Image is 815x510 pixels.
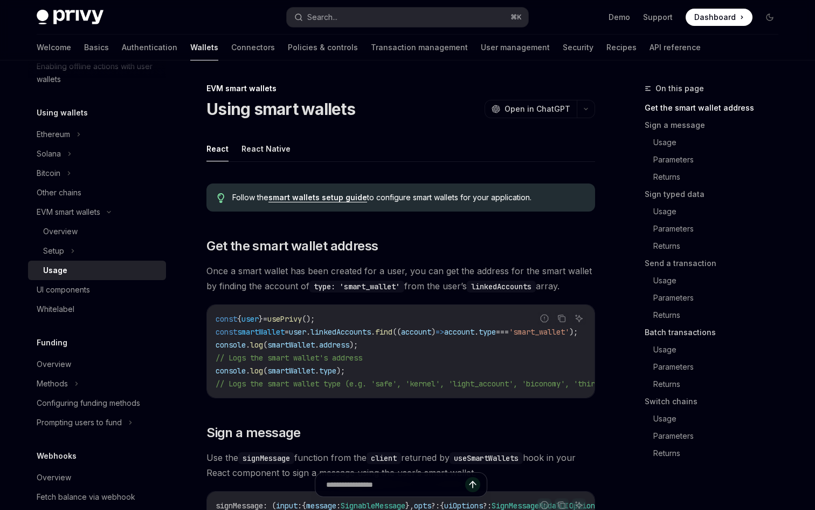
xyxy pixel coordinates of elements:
[653,220,787,237] a: Parameters
[288,35,358,60] a: Policies & controls
[481,35,550,60] a: User management
[392,327,401,337] span: ((
[569,327,578,337] span: );
[653,445,787,462] a: Returns
[206,99,355,119] h1: Using smart wallets
[268,193,367,202] a: smart wallets setup guide
[43,244,64,257] div: Setup
[496,327,509,337] span: ===
[37,10,103,25] img: dark logo
[653,307,787,324] a: Returns
[505,104,570,114] span: Open in ChatGPT
[509,327,569,337] span: 'smart_wallet'
[37,491,135,504] div: Fetch balance via webhook
[241,136,291,161] button: React Native
[206,263,595,294] span: Once a smart wallet has been created for a user, you can get the address for the smart wallet by ...
[653,203,787,220] a: Usage
[653,168,787,186] a: Returns
[37,471,71,484] div: Overview
[686,9,752,26] a: Dashboard
[37,450,77,463] h5: Webhooks
[37,128,70,141] div: Ethereum
[401,327,431,337] span: account
[645,393,787,410] a: Switch chains
[572,311,586,325] button: Ask AI
[375,327,392,337] span: find
[450,452,523,464] code: useSmartWallets
[217,193,225,203] svg: Tip
[216,314,237,324] span: const
[28,183,166,202] a: Other chains
[37,303,74,316] div: Whitelabel
[336,366,345,376] span: );
[37,206,100,219] div: EVM smart wallets
[319,340,349,350] span: address
[37,167,60,180] div: Bitcoin
[259,314,263,324] span: }
[237,327,285,337] span: smartWallet
[241,314,259,324] span: user
[694,12,736,23] span: Dashboard
[653,358,787,376] a: Parameters
[310,327,371,337] span: linkedAccounts
[28,300,166,319] a: Whitelabel
[653,134,787,151] a: Usage
[302,314,315,324] span: ();
[37,416,122,429] div: Prompting users to fund
[267,314,302,324] span: usePrivy
[653,289,787,307] a: Parameters
[465,477,480,492] button: Send message
[267,366,315,376] span: smartWallet
[246,366,250,376] span: .
[645,255,787,272] a: Send a transaction
[287,8,528,27] button: Search...⌘K
[645,117,787,134] a: Sign a message
[37,397,140,410] div: Configuring funding methods
[563,35,593,60] a: Security
[37,35,71,60] a: Welcome
[510,13,522,22] span: ⌘ K
[315,366,319,376] span: .
[349,340,358,350] span: );
[444,327,474,337] span: account
[653,376,787,393] a: Returns
[190,35,218,60] a: Wallets
[206,237,378,255] span: Get the smart wallet address
[28,468,166,487] a: Overview
[237,314,241,324] span: {
[216,366,246,376] span: console
[371,327,375,337] span: .
[319,366,336,376] span: type
[37,336,67,349] h5: Funding
[653,237,787,255] a: Returns
[232,192,584,203] span: Follow the to configure smart wallets for your application.
[28,261,166,280] a: Usage
[431,327,436,337] span: )
[28,280,166,300] a: UI components
[653,272,787,289] a: Usage
[206,83,595,94] div: EVM smart wallets
[485,100,577,118] button: Open in ChatGPT
[206,424,301,441] span: Sign a message
[37,106,88,119] h5: Using wallets
[289,327,306,337] span: user
[28,222,166,241] a: Overview
[37,377,68,390] div: Methods
[653,341,787,358] a: Usage
[84,35,109,60] a: Basics
[250,340,263,350] span: log
[206,450,595,480] span: Use the function from the returned by hook in your React component to sign a message using the us...
[643,12,673,23] a: Support
[555,311,569,325] button: Copy the contents from the code block
[238,452,294,464] code: signMessage
[307,11,337,24] div: Search...
[467,281,536,293] code: linkedAccounts
[650,35,701,60] a: API reference
[216,340,246,350] span: console
[285,327,289,337] span: =
[309,281,404,293] code: type: 'smart_wallet'
[653,410,787,427] a: Usage
[479,327,496,337] span: type
[37,283,90,296] div: UI components
[653,151,787,168] a: Parameters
